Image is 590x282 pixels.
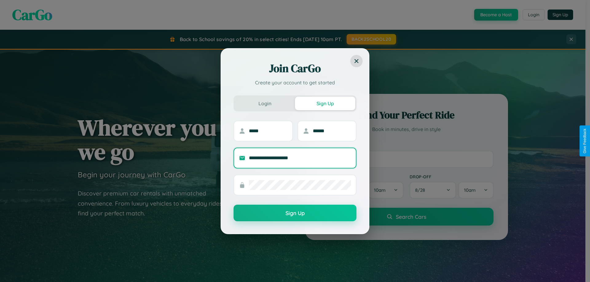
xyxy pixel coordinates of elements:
button: Login [235,97,295,110]
button: Sign Up [295,97,355,110]
button: Sign Up [234,205,356,221]
div: Give Feedback [583,129,587,153]
p: Create your account to get started [234,79,356,86]
h2: Join CarGo [234,61,356,76]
